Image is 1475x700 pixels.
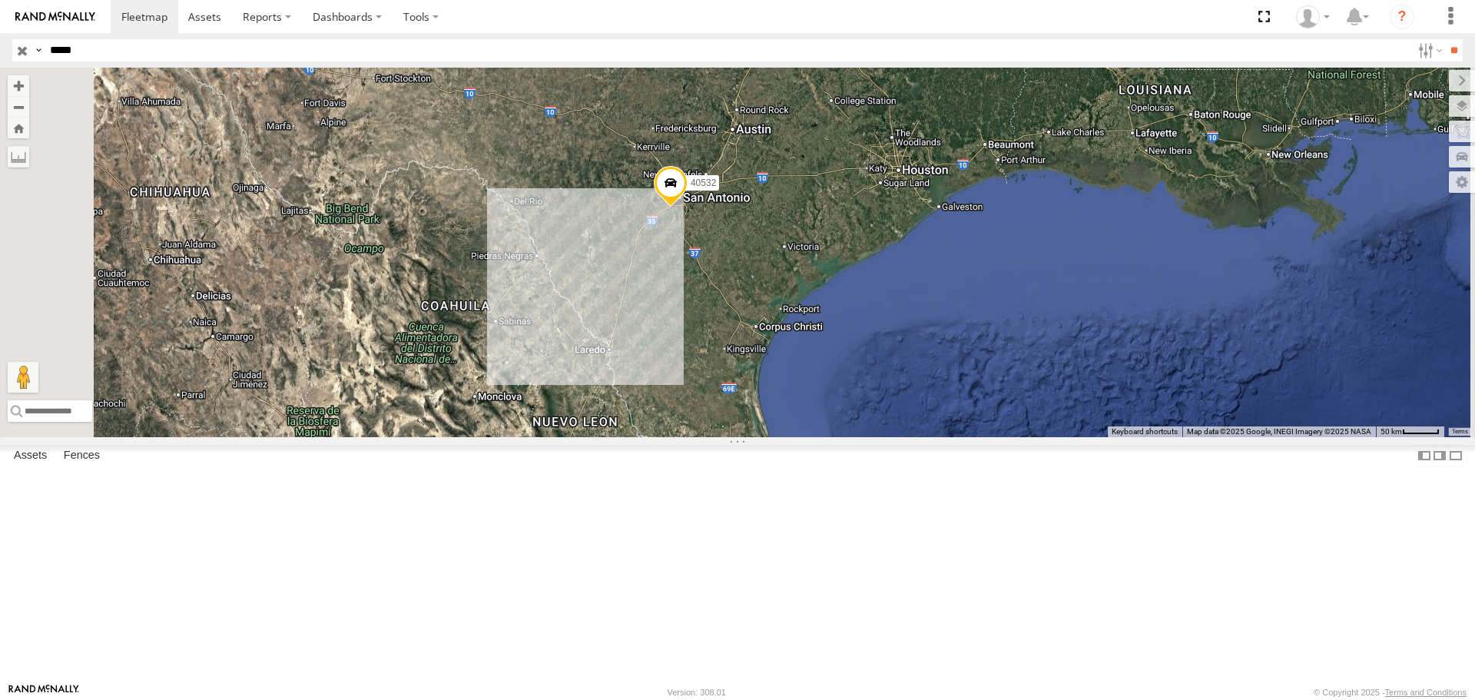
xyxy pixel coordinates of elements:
button: Keyboard shortcuts [1112,426,1178,437]
div: © Copyright 2025 - [1314,688,1467,697]
button: Zoom Home [8,118,29,138]
label: Search Filter Options [1412,39,1445,61]
label: Map Settings [1449,171,1475,193]
span: Map data ©2025 Google, INEGI Imagery ©2025 NASA [1187,427,1371,436]
div: Version: 308.01 [668,688,726,697]
button: Zoom out [8,96,29,118]
label: Dock Summary Table to the Left [1417,445,1432,467]
button: Drag Pegman onto the map to open Street View [8,362,38,393]
div: Aurora Salinas [1291,5,1335,28]
a: Terms and Conditions [1385,688,1467,697]
i: ? [1390,5,1414,29]
img: rand-logo.svg [15,12,95,22]
label: Fences [56,446,108,467]
label: Search Query [32,39,45,61]
label: Hide Summary Table [1448,445,1463,467]
a: Visit our Website [8,685,79,700]
label: Dock Summary Table to the Right [1432,445,1447,467]
button: Map Scale: 50 km per 45 pixels [1376,426,1444,437]
span: 50 km [1381,427,1402,436]
a: Terms (opens in new tab) [1452,428,1468,434]
label: Measure [8,146,29,168]
label: Assets [6,446,55,467]
button: Zoom in [8,75,29,96]
span: 40532 [691,177,716,188]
